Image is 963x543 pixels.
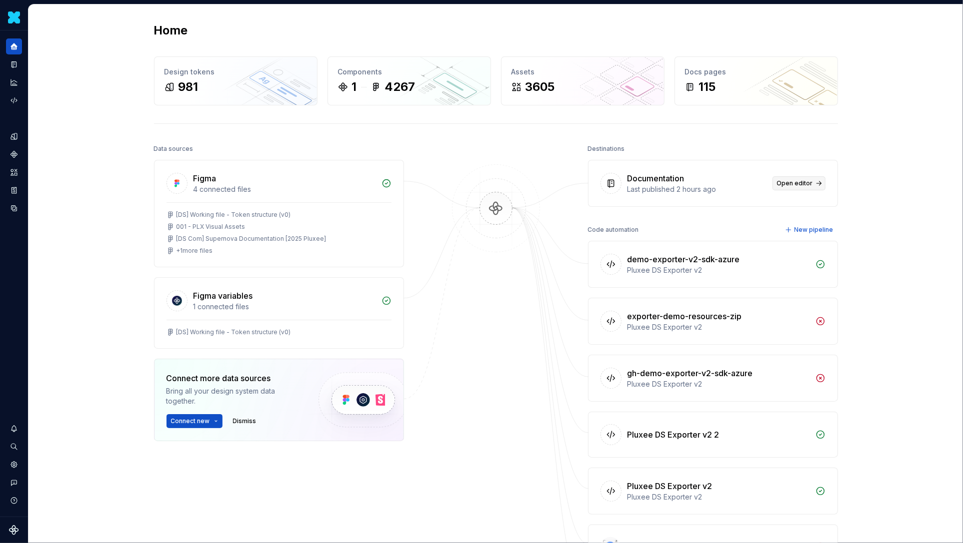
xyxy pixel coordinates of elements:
[627,492,809,502] div: Pluxee DS Exporter v2
[193,172,216,184] div: Figma
[627,480,712,492] div: Pluxee DS Exporter v2
[176,223,245,231] div: 001 - PLX Visual Assets
[164,67,307,77] div: Design tokens
[627,367,753,379] div: gh-demo-exporter-v2-sdk-azure
[176,247,213,255] div: + 1 more files
[6,146,22,162] a: Components
[627,310,742,322] div: exporter-demo-resources-zip
[6,74,22,90] a: Analytics
[8,11,20,23] img: 8442b5b3-d95e-456d-8131-d61e917d6403.png
[6,439,22,455] button: Search ⌘K
[154,22,188,38] h2: Home
[176,211,291,219] div: [DS] Working file - Token structure (v0)
[6,200,22,216] a: Data sources
[6,92,22,108] a: Code automation
[674,56,838,105] a: Docs pages115
[6,457,22,473] a: Settings
[352,79,357,95] div: 1
[6,128,22,144] a: Design tokens
[193,184,375,194] div: 4 connected files
[627,265,809,275] div: Pluxee DS Exporter v2
[501,56,664,105] a: Assets3605
[176,328,291,336] div: [DS] Working file - Token structure (v0)
[171,417,210,425] span: Connect new
[176,235,326,243] div: [DS Com] Supernova Documentation [2025 Pluxee]
[6,56,22,72] a: Documentation
[9,525,19,535] svg: Supernova Logo
[327,56,491,105] a: Components14267
[233,417,256,425] span: Dismiss
[154,160,404,267] a: Figma4 connected files[DS] Working file - Token structure (v0)001 - PLX Visual Assets[DS Com] Sup...
[154,56,317,105] a: Design tokens981
[588,142,625,156] div: Destinations
[154,142,193,156] div: Data sources
[782,223,838,237] button: New pipeline
[772,176,825,190] a: Open editor
[166,372,301,384] div: Connect more data sources
[627,253,740,265] div: demo-exporter-v2-sdk-azure
[525,79,555,95] div: 3605
[685,67,827,77] div: Docs pages
[6,475,22,491] button: Contact support
[627,379,809,389] div: Pluxee DS Exporter v2
[193,302,375,312] div: 1 connected files
[228,414,261,428] button: Dismiss
[794,226,833,234] span: New pipeline
[6,421,22,437] button: Notifications
[627,429,719,441] div: Pluxee DS Exporter v2 2
[588,223,639,237] div: Code automation
[511,67,654,77] div: Assets
[6,182,22,198] a: Storybook stories
[178,79,198,95] div: 981
[627,172,684,184] div: Documentation
[166,414,222,428] button: Connect new
[385,79,415,95] div: 4267
[154,277,404,349] a: Figma variables1 connected files[DS] Working file - Token structure (v0)
[699,79,716,95] div: 115
[777,179,813,187] span: Open editor
[193,290,253,302] div: Figma variables
[166,386,301,406] div: Bring all your design system data together.
[338,67,480,77] div: Components
[627,184,766,194] div: Last published 2 hours ago
[6,38,22,54] a: Home
[627,322,809,332] div: Pluxee DS Exporter v2
[6,164,22,180] a: Assets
